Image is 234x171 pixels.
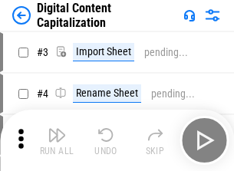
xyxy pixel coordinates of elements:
div: pending... [144,47,188,58]
span: # 3 [37,46,48,58]
div: Import Sheet [73,43,134,61]
div: Digital Content Capitalization [37,1,177,30]
img: Support [183,9,196,21]
div: Rename Sheet [73,84,141,103]
img: Back [12,6,31,25]
span: # 4 [37,87,48,100]
img: Settings menu [203,6,222,25]
div: pending... [151,88,195,100]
